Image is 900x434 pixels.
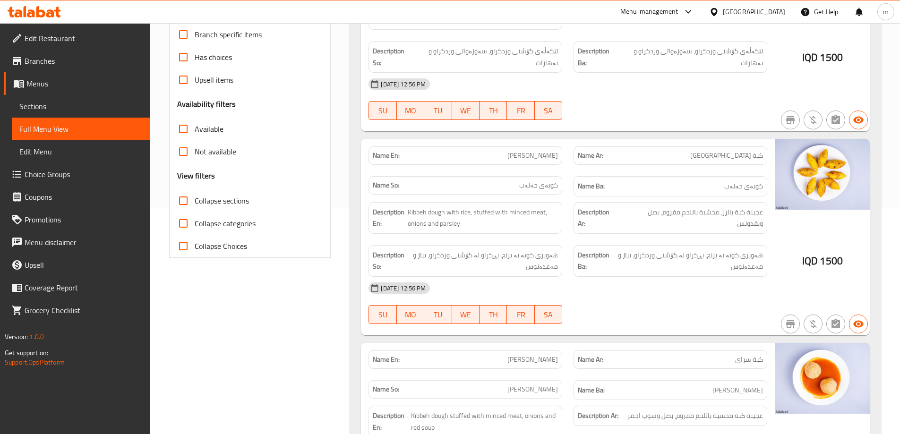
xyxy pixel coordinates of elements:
button: Not branch specific item [781,315,800,333]
span: MO [401,308,420,322]
a: Coupons [4,186,150,208]
button: TH [480,101,507,120]
span: کوبەی حەلەب [724,180,763,192]
h3: Availability filters [177,99,236,110]
strong: Description En: [373,2,413,26]
strong: Name Ba: [578,180,605,192]
button: SU [369,101,396,120]
a: Menu disclaimer [4,231,150,254]
button: Purchased item [804,315,823,333]
a: Support.OpsPlatform [5,356,65,368]
button: WE [452,101,480,120]
span: TH [483,308,503,322]
strong: Name Ba: [578,384,605,396]
a: Menus [4,72,150,95]
strong: Description Ba: [578,249,613,272]
span: Menus [26,78,143,89]
button: SA [535,101,562,120]
span: IQD [802,252,818,270]
span: 1.0.0 [29,331,44,343]
a: Edit Menu [12,140,150,163]
button: TH [480,305,507,324]
span: [PERSON_NAME] [712,384,763,396]
span: SA [539,308,558,322]
span: عجينة كبة محشية باللحم مفروم، بصل وسوب احمر [627,410,763,422]
button: SA [535,305,562,324]
button: Available [849,315,868,333]
span: Upsell items [195,74,233,85]
a: Edit Restaurant [4,27,150,50]
button: Not has choices [826,315,845,333]
span: تێکەڵەی گۆشتی وردکراو، سەوزەواتی وردکراو و بەهارات [414,45,558,68]
span: تێکەڵەی گۆشتی وردکراو، سەوزەواتی وردکراو و بەهارات [619,45,763,68]
span: MO [401,104,420,118]
span: SA [539,104,558,118]
span: 1500 [820,48,843,67]
strong: Description Ar: [578,206,618,230]
button: Not has choices [826,111,845,129]
strong: Name En: [373,151,400,161]
img: Tota_Resturant_____%D9%83%D8%A8%D8%A9_%D8%AD%D9%84638906007741109208.jpg [775,139,870,210]
span: Sections [19,101,143,112]
a: Sections [12,95,150,118]
span: FR [511,104,531,118]
span: 1500 [820,252,843,270]
span: Available [195,123,223,135]
span: WE [456,104,476,118]
span: Kibbeh dough with rice, stuffed with minced meat, onions and parsley [408,206,558,230]
a: Branches [4,50,150,72]
button: Not branch specific item [781,111,800,129]
span: کوبەی حەلەب [519,180,558,190]
span: Grocery Checklist [25,305,143,316]
strong: Description So: [373,249,407,272]
span: FR [511,308,531,322]
span: عجينة كبة بالرز، محشية باللحم مفروم، بصل وبقدونس [620,206,763,230]
span: WE [456,308,476,322]
button: TU [424,305,452,324]
button: FR [507,101,534,120]
span: Has choices [195,51,232,63]
span: Branch specific items [195,29,262,40]
span: IQD [802,48,818,67]
strong: Description En: [373,410,409,433]
button: MO [397,101,424,120]
span: Get support on: [5,347,48,359]
span: Menu disclaimer [25,237,143,248]
img: Tota_Resturant_____%D9%83%D8%A8%D8%A9_%D8%B3%D8%B1638906007711853559.jpg [775,343,870,414]
a: Coverage Report [4,276,150,299]
span: Collapse sections [195,195,249,206]
span: TU [428,104,448,118]
span: m [883,7,889,17]
span: [PERSON_NAME] [507,151,558,161]
span: SU [373,308,393,322]
a: Choice Groups [4,163,150,186]
span: هەویری کوبە بە برنج، پڕکراو لە گۆشتی وردکراو، پیاز و مەعدەنوس [615,249,763,272]
strong: Name So: [373,180,399,190]
span: SU [373,104,393,118]
span: Branches [25,55,143,67]
span: Edit Menu [19,146,143,157]
a: Upsell [4,254,150,276]
button: Available [849,111,868,129]
a: Grocery Checklist [4,299,150,322]
span: Kibbeh dough stuffed with minced meat, onions and red soup [411,410,558,433]
span: Choice Groups [25,169,143,180]
span: Promotions [25,214,143,225]
span: Not available [195,146,236,157]
strong: Description So: [373,45,412,68]
span: Upsell [25,259,143,271]
strong: Description Ar: [578,410,618,422]
strong: Name En: [373,355,400,365]
span: كبة [GEOGRAPHIC_DATA] [690,151,763,161]
span: Coverage Report [25,282,143,293]
h3: View filters [177,170,215,181]
strong: Description En: [373,206,405,230]
a: Full Menu View [12,118,150,140]
span: كبة سراي [735,355,763,365]
button: SU [369,305,396,324]
strong: Description Ba: [578,45,617,68]
a: Promotions [4,208,150,231]
div: [GEOGRAPHIC_DATA] [723,7,785,17]
span: Collapse categories [195,218,256,229]
span: TH [483,104,503,118]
